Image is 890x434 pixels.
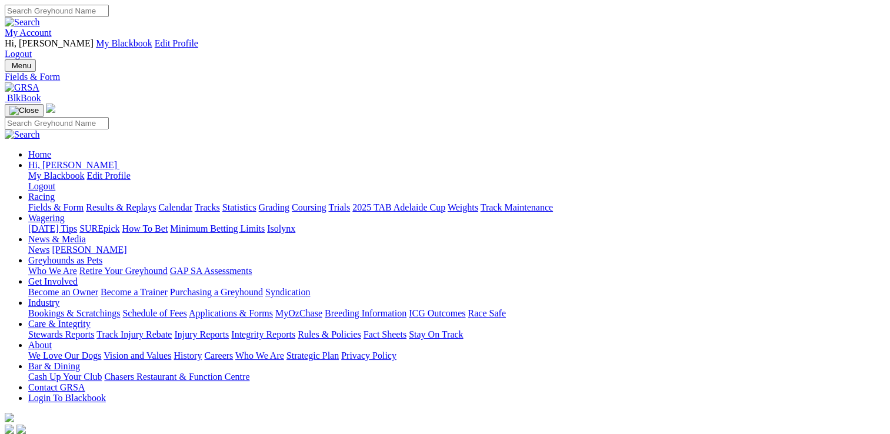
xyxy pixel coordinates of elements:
[12,61,31,70] span: Menu
[28,160,117,170] span: Hi, [PERSON_NAME]
[87,171,131,181] a: Edit Profile
[46,104,55,113] img: logo-grsa-white.png
[28,245,885,255] div: News & Media
[122,223,168,233] a: How To Bet
[170,223,265,233] a: Minimum Betting Limits
[155,38,198,48] a: Edit Profile
[325,308,406,318] a: Breeding Information
[5,129,40,140] img: Search
[409,329,463,339] a: Stay On Track
[101,287,168,297] a: Become a Trainer
[28,287,885,298] div: Get Involved
[5,413,14,422] img: logo-grsa-white.png
[328,202,350,212] a: Trials
[28,276,78,286] a: Get Involved
[28,372,885,382] div: Bar & Dining
[86,202,156,212] a: Results & Replays
[28,298,59,308] a: Industry
[341,350,396,360] a: Privacy Policy
[28,329,94,339] a: Stewards Reports
[265,287,310,297] a: Syndication
[267,223,295,233] a: Isolynx
[5,17,40,28] img: Search
[7,93,41,103] span: BlkBook
[364,329,406,339] a: Fact Sheets
[28,202,84,212] a: Fields & Form
[5,117,109,129] input: Search
[28,255,102,265] a: Greyhounds as Pets
[189,308,273,318] a: Applications & Forms
[28,149,51,159] a: Home
[170,266,252,276] a: GAP SA Assessments
[5,28,52,38] a: My Account
[28,234,86,244] a: News & Media
[28,287,98,297] a: Become an Owner
[28,171,885,192] div: Hi, [PERSON_NAME]
[195,202,220,212] a: Tracks
[28,266,77,276] a: Who We Are
[28,245,49,255] a: News
[298,329,361,339] a: Rules & Policies
[409,308,465,318] a: ICG Outcomes
[28,181,55,191] a: Logout
[5,72,885,82] a: Fields & Form
[28,202,885,213] div: Racing
[448,202,478,212] a: Weights
[28,308,885,319] div: Industry
[104,372,249,382] a: Chasers Restaurant & Function Centre
[28,192,55,202] a: Racing
[79,266,168,276] a: Retire Your Greyhound
[9,106,39,115] img: Close
[28,361,80,371] a: Bar & Dining
[28,160,119,170] a: Hi, [PERSON_NAME]
[174,350,202,360] a: History
[174,329,229,339] a: Injury Reports
[28,393,106,403] a: Login To Blackbook
[28,223,885,234] div: Wagering
[28,266,885,276] div: Greyhounds as Pets
[28,372,102,382] a: Cash Up Your Club
[292,202,326,212] a: Coursing
[5,38,94,48] span: Hi, [PERSON_NAME]
[28,329,885,340] div: Care & Integrity
[158,202,192,212] a: Calendar
[28,340,52,350] a: About
[5,49,32,59] a: Logout
[5,93,41,103] a: BlkBook
[28,350,885,361] div: About
[235,350,284,360] a: Who We Are
[28,308,120,318] a: Bookings & Scratchings
[468,308,505,318] a: Race Safe
[170,287,263,297] a: Purchasing a Greyhound
[222,202,256,212] a: Statistics
[28,382,85,392] a: Contact GRSA
[5,5,109,17] input: Search
[259,202,289,212] a: Grading
[28,213,65,223] a: Wagering
[28,319,91,329] a: Care & Integrity
[286,350,339,360] a: Strategic Plan
[5,82,39,93] img: GRSA
[481,202,553,212] a: Track Maintenance
[28,171,85,181] a: My Blackbook
[5,104,44,117] button: Toggle navigation
[28,350,101,360] a: We Love Our Dogs
[352,202,445,212] a: 2025 TAB Adelaide Cup
[28,223,77,233] a: [DATE] Tips
[204,350,233,360] a: Careers
[96,38,152,48] a: My Blackbook
[5,38,885,59] div: My Account
[79,223,119,233] a: SUREpick
[52,245,126,255] a: [PERSON_NAME]
[96,329,172,339] a: Track Injury Rebate
[5,425,14,434] img: facebook.svg
[16,425,26,434] img: twitter.svg
[122,308,186,318] a: Schedule of Fees
[104,350,171,360] a: Vision and Values
[275,308,322,318] a: MyOzChase
[231,329,295,339] a: Integrity Reports
[5,59,36,72] button: Toggle navigation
